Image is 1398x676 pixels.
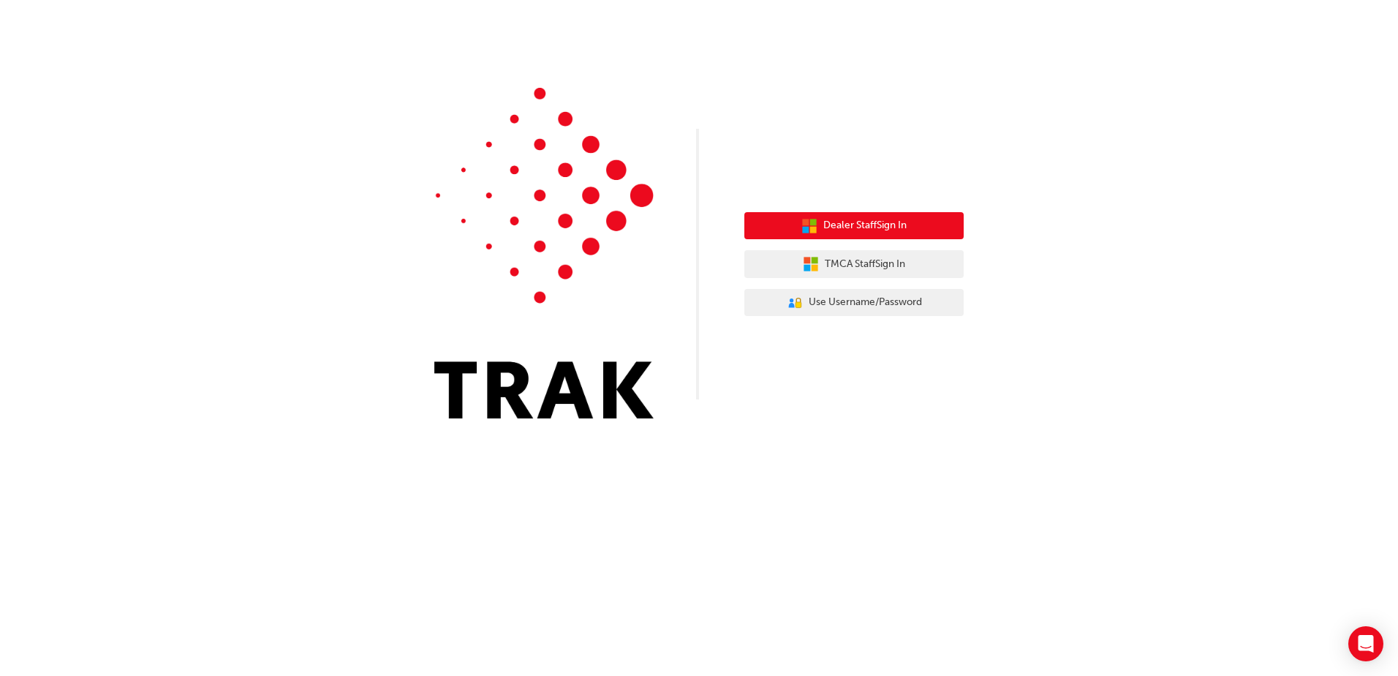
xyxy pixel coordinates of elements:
[823,217,907,234] span: Dealer Staff Sign In
[809,294,922,311] span: Use Username/Password
[744,289,964,317] button: Use Username/Password
[744,250,964,278] button: TMCA StaffSign In
[825,256,905,273] span: TMCA Staff Sign In
[434,88,654,418] img: Trak
[1348,626,1383,661] div: Open Intercom Messenger
[744,212,964,240] button: Dealer StaffSign In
